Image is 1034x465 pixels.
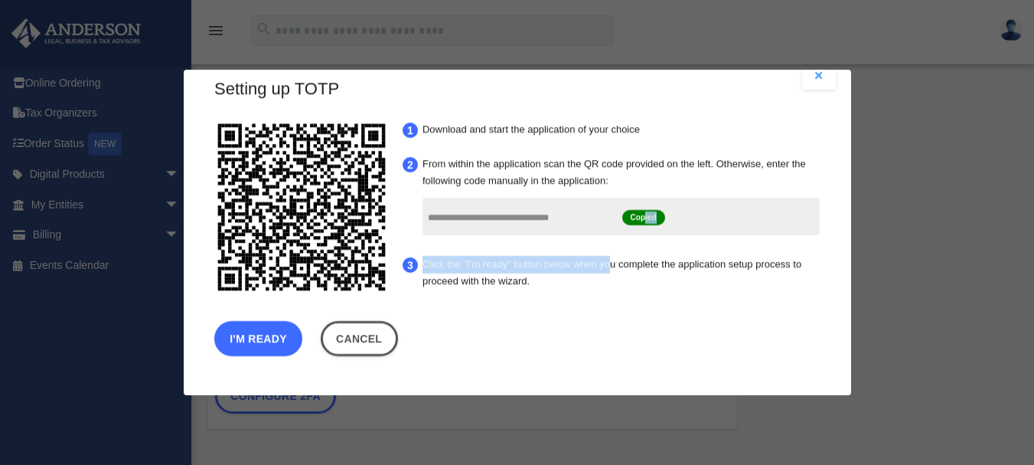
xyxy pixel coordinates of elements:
li: Download and start the application of your choice [417,116,824,143]
a: Cancel [320,321,397,356]
li: Click the "I'm ready" button below when you complete the application setup process to proceed wit... [417,251,824,296]
button: Close modal [802,62,836,90]
li: From within the application scan the QR code provided on the left. Otherwise, enter the following... [417,151,824,244]
span: Copied [621,210,664,225]
button: I'm Ready [214,321,302,356]
img: svg+xml;base64,PHN2ZyB4bWxucz0iaHR0cDovL3d3dy53My5vcmcvMjAwMC9zdmciIHhtbG5zOnhsaW5rPSJodHRwOi8vd3... [210,116,393,299]
h3: Setting up TOTP [214,77,820,101]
